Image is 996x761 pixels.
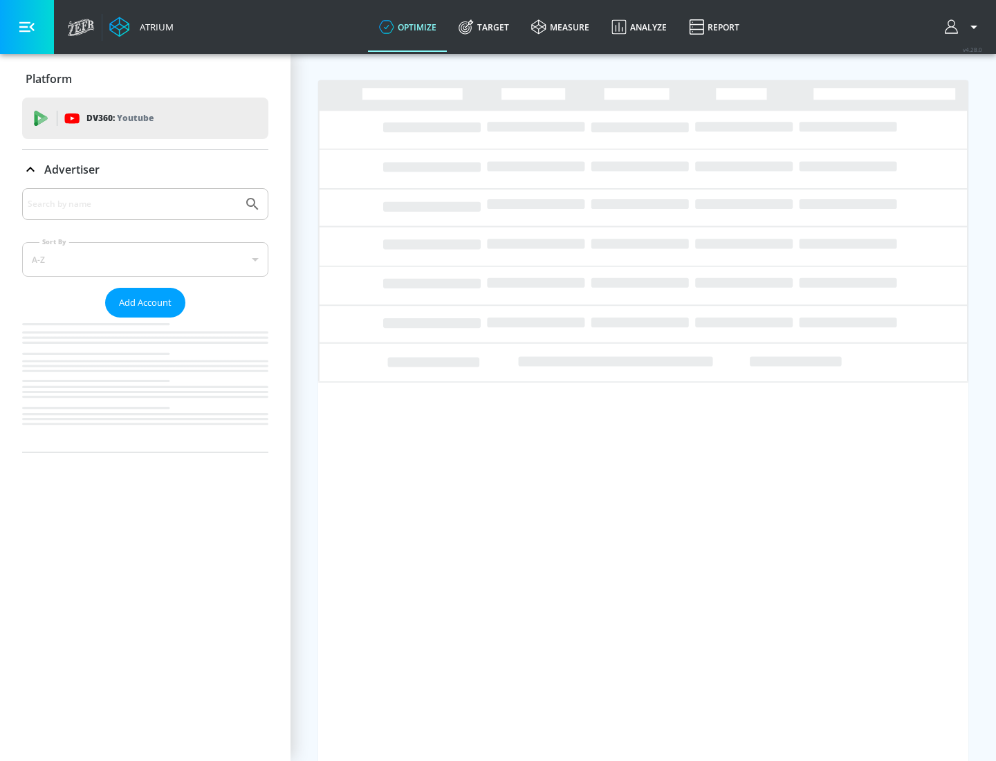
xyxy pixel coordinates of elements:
div: DV360: Youtube [22,98,268,139]
span: v 4.28.0 [963,46,982,53]
input: Search by name [28,195,237,213]
a: optimize [368,2,448,52]
p: DV360: [86,111,154,126]
label: Sort By [39,237,69,246]
div: Atrium [134,21,174,33]
span: Add Account [119,295,172,311]
p: Platform [26,71,72,86]
a: Atrium [109,17,174,37]
a: measure [520,2,600,52]
a: Report [678,2,750,52]
div: Platform [22,59,268,98]
p: Advertiser [44,162,100,177]
button: Add Account [105,288,185,318]
a: Target [448,2,520,52]
p: Youtube [117,111,154,125]
a: Analyze [600,2,678,52]
div: Advertiser [22,150,268,189]
div: A-Z [22,242,268,277]
nav: list of Advertiser [22,318,268,452]
div: Advertiser [22,188,268,452]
